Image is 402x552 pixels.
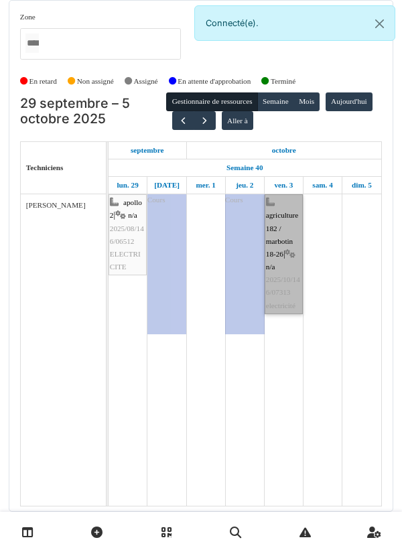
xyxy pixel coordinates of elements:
a: 1 octobre 2025 [269,142,299,159]
h2: 29 septembre – 5 octobre 2025 [20,96,167,127]
button: Précédent [172,111,194,131]
button: Mois [293,92,320,111]
a: 2 octobre 2025 [232,177,257,194]
a: 1 octobre 2025 [192,177,218,194]
button: Aller à [222,111,253,130]
a: 29 septembre 2025 [113,177,141,194]
label: Assigné [134,76,158,87]
label: En attente d'approbation [178,76,251,87]
span: Cours [147,196,165,204]
span: 2025/08/146/06512 [110,224,144,245]
label: En retard [29,76,57,87]
span: Cours [225,196,243,204]
button: Aujourd'hui [326,92,373,111]
div: Connecté(e). [194,5,395,41]
div: | [110,196,145,273]
button: Semaine [257,92,294,111]
span: [PERSON_NAME] [26,201,86,209]
a: 5 octobre 2025 [348,177,375,194]
span: ELECTRICITE [110,250,141,271]
button: Gestionnaire de ressources [166,92,257,111]
span: n/a [128,211,137,219]
label: Non assigné [77,76,114,87]
span: Techniciens [26,163,64,171]
a: Semaine 40 [223,159,266,176]
a: 30 septembre 2025 [151,177,183,194]
button: Close [364,6,395,42]
a: 29 septembre 2025 [127,142,167,159]
label: Zone [20,11,36,23]
span: apollo 2 [110,198,142,219]
a: 3 octobre 2025 [271,177,296,194]
label: Terminé [271,76,295,87]
input: Tous [25,33,39,53]
button: Suivant [194,111,216,131]
a: 4 octobre 2025 [309,177,336,194]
